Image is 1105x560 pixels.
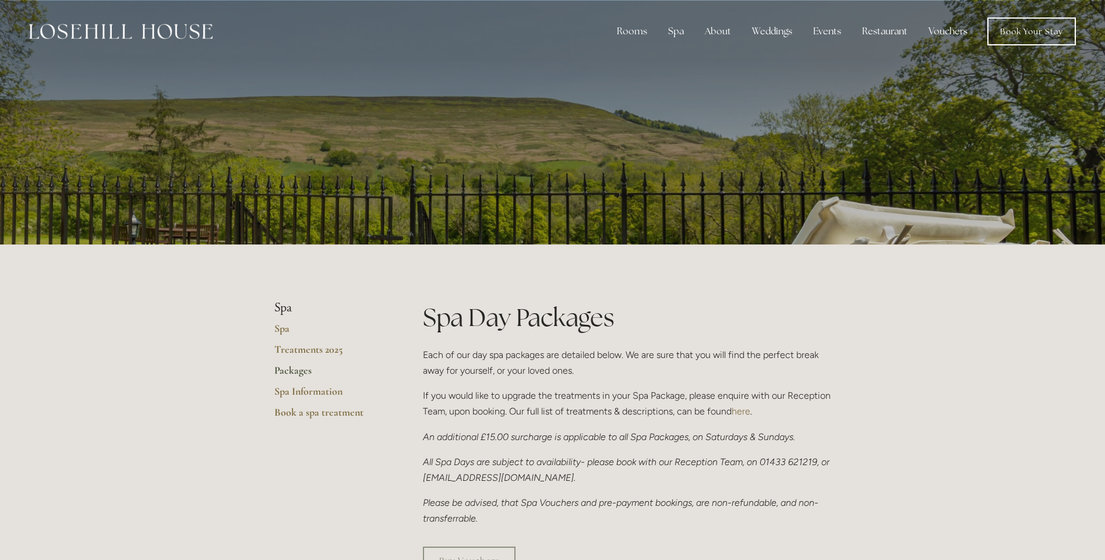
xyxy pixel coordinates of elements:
[274,406,386,427] a: Book a spa treatment
[659,20,693,43] div: Spa
[743,20,802,43] div: Weddings
[853,20,917,43] div: Restaurant
[804,20,850,43] div: Events
[274,343,386,364] a: Treatments 2025
[423,497,818,524] em: Please be advised, that Spa Vouchers and pre-payment bookings, are non-refundable, and non-transf...
[423,456,832,483] em: All Spa Days are subject to availability- please book with our Reception Team, on 01433 621219, o...
[274,385,386,406] a: Spa Information
[423,300,831,335] h1: Spa Day Packages
[696,20,740,43] div: About
[919,20,977,43] a: Vouchers
[732,406,750,417] a: here
[274,322,386,343] a: Spa
[423,431,795,442] em: An additional £15.00 surcharge is applicable to all Spa Packages, on Saturdays & Sundays.
[29,24,213,39] img: Losehill House
[423,388,831,419] p: If you would like to upgrade the treatments in your Spa Package, please enquire with our Receptio...
[274,364,386,385] a: Packages
[987,17,1076,45] a: Book Your Stay
[274,300,386,316] li: Spa
[608,20,656,43] div: Rooms
[423,347,831,378] p: Each of our day spa packages are detailed below. We are sure that you will find the perfect break...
